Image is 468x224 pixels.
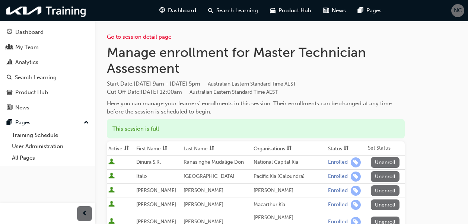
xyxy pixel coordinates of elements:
[351,157,361,167] span: learningRecordVerb_ENROLL-icon
[82,209,87,218] span: prev-icon
[136,201,176,208] span: [PERSON_NAME]
[252,141,327,156] th: Toggle SortBy
[366,141,405,156] th: Set Status
[209,145,214,152] span: sorting-icon
[134,80,296,87] span: [DATE] 9am - [DATE] 5pm
[136,173,147,179] span: Italo
[9,152,92,164] a: All Pages
[3,24,92,116] button: DashboardMy TeamAnalyticsSearch LearningProduct HubNews
[184,187,223,193] span: [PERSON_NAME]
[84,118,89,128] span: up-icon
[184,173,234,179] span: [GEOGRAPHIC_DATA]
[7,74,12,81] span: search-icon
[278,6,311,15] span: Product Hub
[352,3,388,18] a: pages-iconPages
[107,44,405,77] h1: Manage enrollment for Master Technician Assessment
[136,159,161,165] span: Dinura S.R.
[3,55,92,69] a: Analytics
[15,58,38,67] div: Analytics
[168,6,196,15] span: Dashboard
[108,201,115,208] span: User is active
[317,3,352,18] a: news-iconNews
[108,173,115,180] span: User is active
[15,73,57,82] div: Search Learning
[454,6,462,15] span: NC
[124,145,129,152] span: sorting-icon
[328,201,348,208] div: Enrolled
[15,88,48,97] div: Product Hub
[264,3,317,18] a: car-iconProduct Hub
[184,159,244,165] span: Ranasinghe Mudalige Don
[254,186,325,195] div: [PERSON_NAME]
[7,119,12,126] span: pages-icon
[7,44,12,51] span: people-icon
[366,6,382,15] span: Pages
[182,141,252,156] th: Toggle SortBy
[216,6,258,15] span: Search Learning
[3,116,92,129] button: Pages
[371,185,400,196] button: Unenroll
[323,6,329,15] span: news-icon
[162,145,168,152] span: sorting-icon
[327,141,366,156] th: Toggle SortBy
[7,59,12,66] span: chart-icon
[351,186,361,196] span: learningRecordVerb_ENROLL-icon
[270,6,276,15] span: car-icon
[107,89,278,95] span: Cut Off Date : [DATE] 12:00am
[3,25,92,39] a: Dashboard
[136,187,176,193] span: [PERSON_NAME]
[371,199,400,210] button: Unenroll
[371,157,400,168] button: Unenroll
[107,80,405,88] span: Start Date :
[254,158,325,167] div: National Capital Kia
[332,6,346,15] span: News
[7,105,12,111] span: news-icon
[3,41,92,54] a: My Team
[254,201,325,209] div: Macarthur Kia
[328,173,348,180] div: Enrolled
[107,33,171,40] a: Go to session detail page
[351,200,361,210] span: learningRecordVerb_ENROLL-icon
[202,3,264,18] a: search-iconSearch Learning
[3,86,92,99] a: Product Hub
[351,172,361,182] span: learningRecordVerb_ENROLL-icon
[254,172,325,181] div: Pacific Kia (Caloundra)
[287,145,292,152] span: sorting-icon
[184,201,223,208] span: [PERSON_NAME]
[4,3,89,18] img: kia-training
[208,6,213,15] span: search-icon
[7,29,12,36] span: guage-icon
[9,141,92,152] a: User Administration
[208,81,296,87] span: Australian Eastern Standard Time AEST
[7,89,12,96] span: car-icon
[15,43,39,52] div: My Team
[15,103,29,112] div: News
[9,129,92,141] a: Training Schedule
[135,141,182,156] th: Toggle SortBy
[15,28,44,36] div: Dashboard
[15,118,31,127] div: Pages
[108,159,115,166] span: User is active
[108,187,115,194] span: User is active
[3,71,92,84] a: Search Learning
[153,3,202,18] a: guage-iconDashboard
[107,141,135,156] th: Toggle SortBy
[344,145,349,152] span: sorting-icon
[107,99,405,116] div: Here you can manage your learners' enrollments in this session. Their enrollments can be changed ...
[328,187,348,194] div: Enrolled
[358,6,363,15] span: pages-icon
[107,119,405,139] div: This session is full
[328,159,348,166] div: Enrolled
[451,4,464,17] button: NC
[371,171,400,182] button: Unenroll
[190,89,278,95] span: Australian Eastern Standard Time AEST
[3,101,92,115] a: News
[159,6,165,15] span: guage-icon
